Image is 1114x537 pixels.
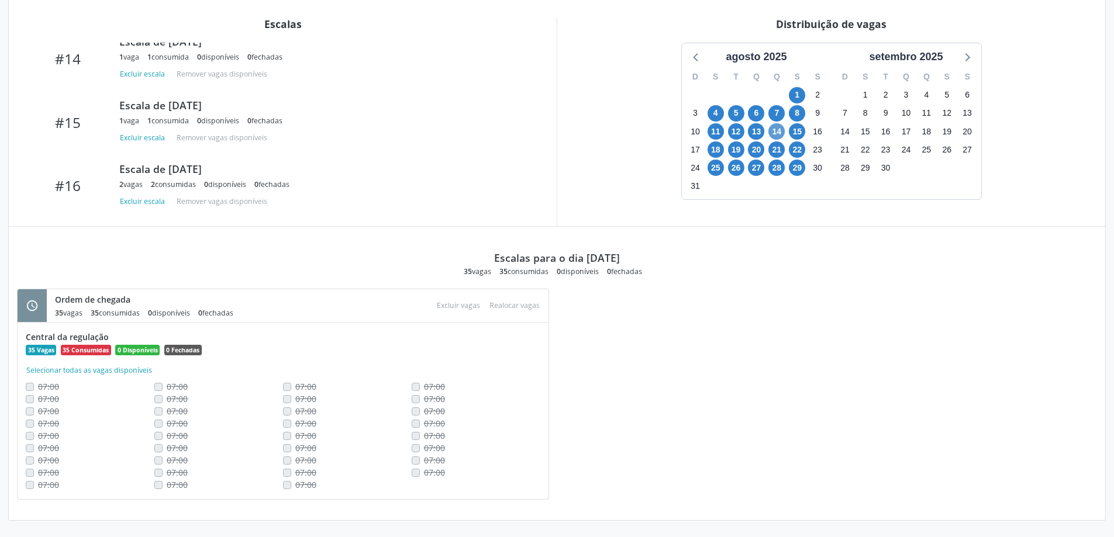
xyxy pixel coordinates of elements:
[204,179,208,189] span: 0
[957,68,978,86] div: S
[728,105,744,122] span: terça-feira, 5 de agosto de 2025
[896,68,916,86] div: Q
[878,123,894,140] span: terça-feira, 16 de setembro de 2025
[167,393,188,404] span: Não é possivel realocar uma vaga consumida
[151,179,196,189] div: consumidas
[708,141,724,158] span: segunda-feira, 18 de agosto de 2025
[878,87,894,103] span: terça-feira, 2 de setembro de 2025
[147,116,189,126] div: consumida
[26,345,56,355] span: 35 Vagas
[768,123,785,140] span: quinta-feira, 14 de agosto de 2025
[918,123,934,140] span: quinta-feira, 18 de setembro de 2025
[204,179,246,189] div: disponíveis
[687,105,703,122] span: domingo, 3 de agosto de 2025
[115,345,160,355] span: 0 Disponíveis
[918,87,934,103] span: quinta-feira, 4 de setembro de 2025
[607,266,611,276] span: 0
[898,141,914,158] span: quarta-feira, 24 de setembro de 2025
[898,87,914,103] span: quarta-feira, 3 de setembro de 2025
[959,141,975,158] span: sábado, 27 de setembro de 2025
[119,116,139,126] div: vaga
[119,52,123,62] span: 1
[424,393,445,404] span: Não é possivel realocar uma vaga consumida
[119,162,532,175] div: Escala de [DATE]
[857,160,874,176] span: segunda-feira, 29 de setembro de 2025
[198,308,202,318] span: 0
[25,50,111,67] div: #14
[464,266,472,276] span: 35
[837,160,853,176] span: domingo, 28 de setembro de 2025
[721,49,791,65] div: agosto 2025
[809,87,826,103] span: sábado, 2 de agosto de 2025
[167,442,188,453] span: Não é possivel realocar uma vaga consumida
[167,467,188,478] span: Não é possivel realocar uma vaga consumida
[295,467,316,478] span: Não é possivel realocar uma vaga consumida
[728,141,744,158] span: terça-feira, 19 de agosto de 2025
[295,418,316,429] span: Não é possivel realocar uma vaga consumida
[167,430,188,441] span: Não é possivel realocar uma vaga consumida
[787,68,808,86] div: S
[38,381,59,392] span: Não é possivel realocar uma vaga consumida
[878,160,894,176] span: terça-feira, 30 de setembro de 2025
[687,123,703,140] span: domingo, 10 de agosto de 2025
[198,308,233,318] div: fechadas
[38,442,59,453] span: Não é possivel realocar uma vaga consumida
[247,52,251,62] span: 0
[768,141,785,158] span: quinta-feira, 21 de agosto de 2025
[898,123,914,140] span: quarta-feira, 17 de setembro de 2025
[119,35,532,48] div: Escala de [DATE]
[607,266,642,276] div: fechadas
[746,68,767,86] div: Q
[38,418,59,429] span: Não é possivel realocar uma vaga consumida
[197,52,201,62] span: 0
[25,114,111,131] div: #15
[38,455,59,466] span: Não é possivel realocar uma vaga consumida
[939,123,955,140] span: sexta-feira, 19 de setembro de 2025
[424,430,445,441] span: Não é possivel realocar uma vaga consumida
[789,123,805,140] span: sexta-feira, 15 de agosto de 2025
[119,179,123,189] span: 2
[898,105,914,122] span: quarta-feira, 10 de setembro de 2025
[939,105,955,122] span: sexta-feira, 12 de setembro de 2025
[247,116,251,126] span: 0
[424,406,445,417] span: Não é possivel realocar uma vaga consumida
[119,99,532,112] div: Escala de [DATE]
[55,308,82,318] div: vagas
[687,141,703,158] span: domingo, 17 de agosto de 2025
[809,123,826,140] span: sábado, 16 de agosto de 2025
[197,116,239,126] div: disponíveis
[499,266,549,276] div: consumidas
[565,18,1097,30] div: Distribuição de vagas
[494,251,620,264] div: Escalas para o dia [DATE]
[857,105,874,122] span: segunda-feira, 8 de setembro de 2025
[167,406,188,417] span: Não é possivel realocar uma vaga consumida
[295,442,316,453] span: Não é possivel realocar uma vaga consumida
[789,87,805,103] span: sexta-feira, 1 de agosto de 2025
[38,393,59,404] span: Não é possivel realocar uma vaga consumida
[295,393,316,404] span: Não é possivel realocar uma vaga consumida
[864,49,947,65] div: setembro 2025
[835,68,856,86] div: D
[247,116,282,126] div: fechadas
[685,68,706,86] div: D
[197,52,239,62] div: disponíveis
[485,297,544,313] div: Escolha as vagas para realocar
[254,179,258,189] span: 0
[61,345,111,355] span: 35 Consumidas
[789,160,805,176] span: sexta-feira, 29 de agosto de 2025
[959,87,975,103] span: sábado, 6 de setembro de 2025
[939,87,955,103] span: sexta-feira, 5 de setembro de 2025
[424,455,445,466] span: Não é possivel realocar uma vaga consumida
[708,123,724,140] span: segunda-feira, 11 de agosto de 2025
[708,105,724,122] span: segunda-feira, 4 de agosto de 2025
[939,141,955,158] span: sexta-feira, 26 de setembro de 2025
[119,66,170,82] button: Excluir escala
[119,130,170,145] button: Excluir escala
[705,68,726,86] div: S
[809,141,826,158] span: sábado, 23 de agosto de 2025
[857,141,874,158] span: segunda-feira, 22 de setembro de 2025
[119,179,143,189] div: vagas
[91,308,140,318] div: consumidas
[295,479,316,490] span: Não é possivel realocar uma vaga consumida
[687,178,703,195] span: domingo, 31 de agosto de 2025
